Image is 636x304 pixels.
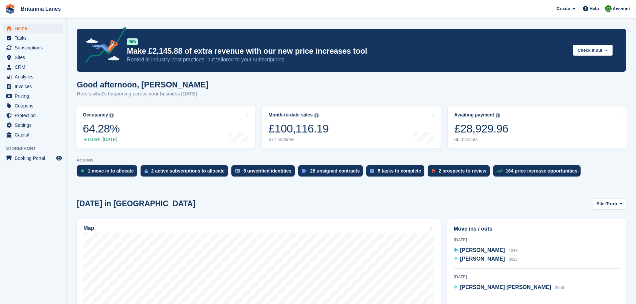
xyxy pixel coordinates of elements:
span: Storefront [6,145,66,152]
a: menu [3,111,63,120]
img: move_ins_to_allocate_icon-fdf77a2bb77ea45bf5b3d319d69a93e2d87916cf1d5bf7949dd705db3b84f3ca.svg [81,169,84,173]
div: Month-to-date sales [268,112,312,118]
div: [DATE] [454,237,620,243]
img: icon-info-grey-7440780725fd019a000dd9b08b2336e03edf1995a4989e88bcd33f0948082b44.svg [496,113,500,117]
a: Preview store [55,154,63,162]
div: [DATE] [454,274,620,280]
img: task-75834270c22a3079a89374b754ae025e5fb1db73e45f91037f5363f120a921f8.svg [370,169,374,173]
span: Account [613,6,630,12]
div: NEW [127,38,138,45]
img: active_subscription_to_allocate_icon-d502201f5373d7db506a760aba3b589e785aa758c864c3986d89f69b8ff3... [145,169,148,173]
span: Pricing [15,91,55,101]
div: 5 unverified identities [243,168,291,174]
span: Booking Portal [15,154,55,163]
div: 1 move in to allocate [88,168,134,174]
div: 2 prospects to review [438,168,486,174]
h2: [DATE] in [GEOGRAPHIC_DATA] [77,199,195,208]
p: Here's what's happening across your business [DATE] [77,90,209,98]
span: 1043 [509,248,518,253]
span: Home [15,24,55,33]
span: Site: [597,201,606,207]
div: 5 tasks to complete [378,168,421,174]
div: 28 unsigned contracts [310,168,360,174]
h1: Good afternoon, [PERSON_NAME] [77,80,209,89]
div: Occupancy [83,112,108,118]
a: menu [3,33,63,43]
div: 2 active subscriptions to allocate [151,168,225,174]
a: menu [3,43,63,52]
a: 5 unverified identities [231,165,298,180]
img: icon-info-grey-7440780725fd019a000dd9b08b2336e03edf1995a4989e88bcd33f0948082b44.svg [110,113,114,117]
p: Make £2,145.88 of extra revenue with our new price increases tool [127,46,568,56]
span: CRM [15,62,55,72]
span: [PERSON_NAME] [PERSON_NAME] [460,284,551,290]
span: Create [557,5,570,12]
a: menu [3,154,63,163]
h2: Move ins / outs [454,225,620,233]
a: [PERSON_NAME] 0025 [454,255,517,264]
img: price_increase_opportunities-93ffe204e8149a01c8c9dc8f82e8f89637d9d84a8eef4429ea346261dce0b2c0.svg [497,170,502,173]
h2: Map [83,225,94,231]
img: verify_identity-adf6edd0f0f0b5bbfe63781bf79b02c33cf7c696d77639b501bdc392416b5a36.svg [235,169,240,173]
a: Occupancy 64.28% 0.05% [DATE] [76,106,255,148]
a: 2 prospects to review [428,165,493,180]
span: Truro [606,201,617,207]
span: 0025 [509,257,518,262]
span: Tasks [15,33,55,43]
a: 28 unsigned contracts [298,165,367,180]
button: Check it out → [573,45,613,56]
a: menu [3,120,63,130]
div: 0.05% [DATE] [83,137,120,142]
span: [PERSON_NAME] [460,256,505,262]
span: 2056 [555,285,564,290]
img: prospect-51fa495bee0391a8d652442698ab0144808aea92771e9ea1ae160a38d050c398.svg [432,169,435,173]
a: [PERSON_NAME] [PERSON_NAME] 2056 [454,283,564,292]
p: Rooted in industry best practices, but tailored to your subscriptions. [127,56,568,63]
span: Sites [15,53,55,62]
img: Matt Lane [605,5,612,12]
div: £100,116.19 [268,122,329,135]
a: menu [3,101,63,110]
div: 64.28% [83,122,120,135]
span: Help [590,5,599,12]
a: 5 tasks to complete [366,165,428,180]
span: Protection [15,111,55,120]
div: 86 invoices [454,137,508,142]
span: Capital [15,130,55,139]
a: menu [3,72,63,81]
div: Awaiting payment [454,112,494,118]
img: contract_signature_icon-13c848040528278c33f63329250d36e43548de30e8caae1d1a13099fd9432cc5.svg [302,169,307,173]
div: 164 price increase opportunities [506,168,578,174]
a: Awaiting payment £28,929.96 86 invoices [448,106,627,148]
a: Britannia Lanes [18,3,63,14]
img: price-adjustments-announcement-icon-8257ccfd72463d97f412b2fc003d46551f7dbcb40ab6d574587a9cd5c0d94... [80,27,127,65]
a: 2 active subscriptions to allocate [141,165,231,180]
img: stora-icon-8386f47178a22dfd0bd8f6a31ec36ba5ce8667c1dd55bd0f319d3a0aa187defe.svg [5,4,15,14]
img: icon-info-grey-7440780725fd019a000dd9b08b2336e03edf1995a4989e88bcd33f0948082b44.svg [314,113,319,117]
a: menu [3,53,63,62]
span: Coupons [15,101,55,110]
a: 164 price increase opportunities [493,165,584,180]
span: Analytics [15,72,55,81]
span: Invoices [15,82,55,91]
a: menu [3,82,63,91]
button: Site: Truro [593,198,626,209]
div: £28,929.96 [454,122,508,135]
span: Subscriptions [15,43,55,52]
span: Settings [15,120,55,130]
a: menu [3,24,63,33]
a: menu [3,130,63,139]
a: 1 move in to allocate [77,165,141,180]
a: menu [3,91,63,101]
div: 477 invoices [268,137,329,142]
a: Month-to-date sales £100,116.19 477 invoices [262,106,441,148]
span: [PERSON_NAME] [460,247,505,253]
a: menu [3,62,63,72]
a: [PERSON_NAME] 1043 [454,246,517,255]
p: ACTIONS [77,158,626,163]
